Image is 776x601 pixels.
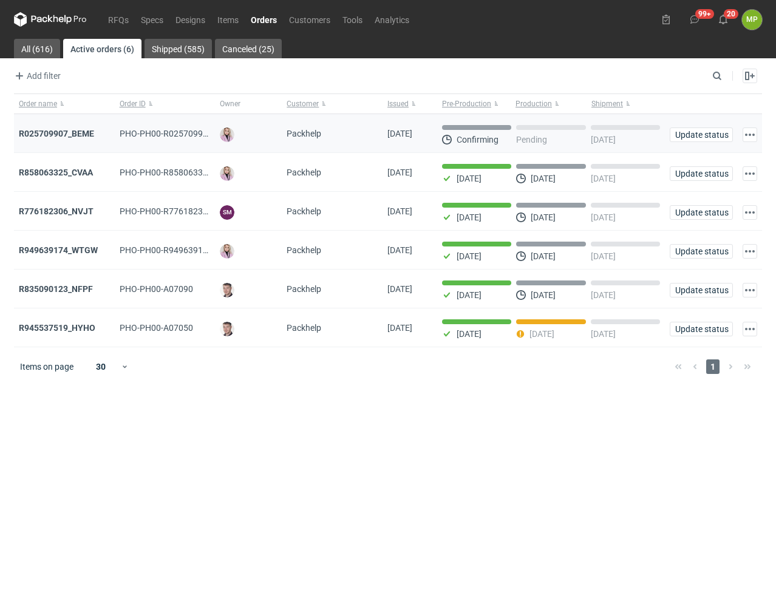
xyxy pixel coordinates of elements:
[675,131,727,139] span: Update status
[287,168,321,177] span: Packhelp
[591,329,616,339] p: [DATE]
[706,359,720,374] span: 1
[14,39,60,58] a: All (616)
[743,322,757,336] button: Actions
[287,99,319,109] span: Customer
[215,39,282,58] a: Canceled (25)
[387,129,412,138] span: 19/08/2025
[287,129,321,138] span: Packhelp
[387,245,412,255] span: 08/08/2025
[19,129,94,138] a: R025709907_BEME
[743,127,757,142] button: Actions
[531,212,556,222] p: [DATE]
[437,94,513,114] button: Pre-Production
[710,69,749,83] input: Search
[670,322,733,336] button: Update status
[220,99,240,109] span: Owner
[135,12,169,27] a: Specs
[12,69,61,83] button: Add filter
[685,10,704,29] button: 99+
[457,174,482,183] p: [DATE]
[531,251,556,261] p: [DATE]
[675,286,727,294] span: Update status
[743,244,757,259] button: Actions
[675,325,727,333] span: Update status
[591,174,616,183] p: [DATE]
[283,12,336,27] a: Customers
[220,127,234,142] img: Klaudia Wiśniewska
[120,99,146,109] span: Order ID
[120,323,193,333] span: PHO-PH00-A07050
[220,205,234,220] figcaption: SM
[336,12,369,27] a: Tools
[742,10,762,30] figcaption: MP
[287,245,321,255] span: Packhelp
[670,244,733,259] button: Update status
[516,135,547,144] p: Pending
[120,129,239,138] span: PHO-PH00-R025709907_BEME
[513,94,589,114] button: Production
[287,323,321,333] span: Packhelp
[19,284,93,294] a: R835090123_NFPF
[14,94,115,114] button: Order name
[457,290,482,300] p: [DATE]
[457,212,482,222] p: [DATE]
[743,166,757,181] button: Actions
[245,12,283,27] a: Orders
[591,99,623,109] span: Shipment
[387,99,409,109] span: Issued
[670,205,733,220] button: Update status
[287,284,321,294] span: Packhelp
[670,166,733,181] button: Update status
[220,244,234,259] img: Klaudia Wiśniewska
[387,206,412,216] span: 11/08/2025
[675,247,727,256] span: Update status
[220,283,234,297] img: Maciej Sikora
[120,168,237,177] span: PHO-PH00-R858063325_CVAA
[369,12,415,27] a: Analytics
[589,94,665,114] button: Shipment
[670,127,733,142] button: Update status
[19,206,94,216] a: R776182306_NVJT
[387,284,412,294] span: 07/08/2025
[531,174,556,183] p: [DATE]
[169,12,211,27] a: Designs
[591,290,616,300] p: [DATE]
[743,205,757,220] button: Actions
[531,290,556,300] p: [DATE]
[81,358,121,375] div: 30
[387,323,412,333] span: 31/07/2025
[19,99,57,109] span: Order name
[19,323,95,333] a: R945537519_HYHO
[20,361,73,373] span: Items on page
[742,10,762,30] div: Magdalena Polakowska
[14,12,87,27] svg: Packhelp Pro
[387,168,412,177] span: 12/08/2025
[19,168,93,177] a: R858063325_CVAA
[19,245,98,255] strong: R949639174_WTGW
[287,206,321,216] span: Packhelp
[102,12,135,27] a: RFQs
[591,251,616,261] p: [DATE]
[675,208,727,217] span: Update status
[670,283,733,297] button: Update status
[145,39,212,58] a: Shipped (585)
[282,94,383,114] button: Customer
[120,284,193,294] span: PHO-PH00-A07090
[115,94,216,114] button: Order ID
[675,169,727,178] span: Update status
[591,135,616,144] p: [DATE]
[516,99,552,109] span: Production
[743,283,757,297] button: Actions
[63,39,141,58] a: Active orders (6)
[220,166,234,181] img: Klaudia Wiśniewska
[591,212,616,222] p: [DATE]
[211,12,245,27] a: Items
[457,329,482,339] p: [DATE]
[529,329,554,339] p: [DATE]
